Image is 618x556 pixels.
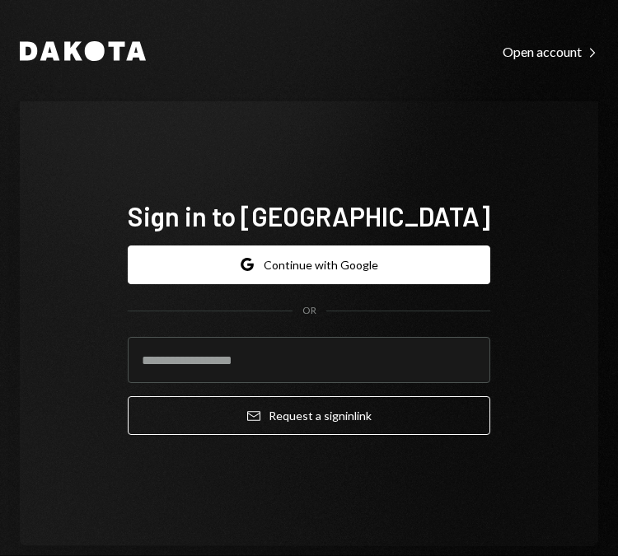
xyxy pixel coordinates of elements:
[302,304,316,318] div: OR
[128,245,490,284] button: Continue with Google
[128,199,490,232] h1: Sign in to [GEOGRAPHIC_DATA]
[503,44,598,60] div: Open account
[503,42,598,60] a: Open account
[128,396,490,435] button: Request a signinlink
